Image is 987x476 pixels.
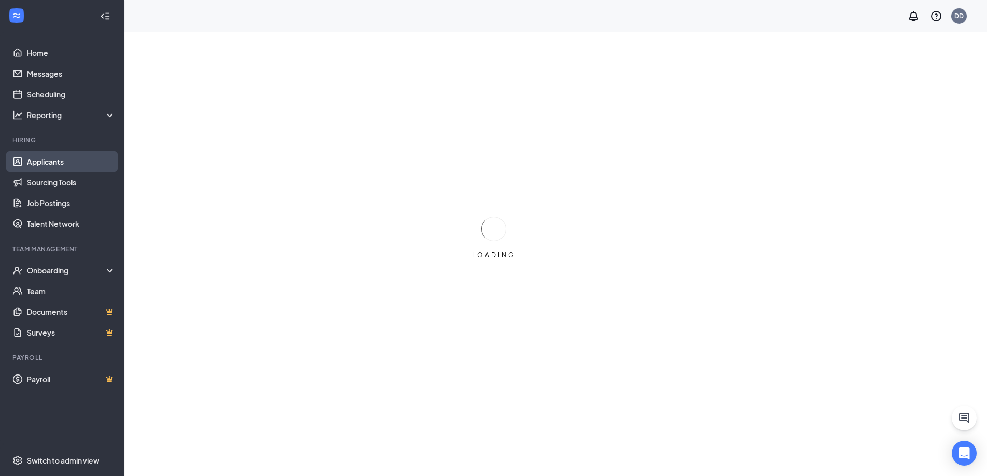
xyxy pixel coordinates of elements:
button: ChatActive [952,406,977,430]
div: Team Management [12,244,113,253]
div: Hiring [12,136,113,145]
div: LOADING [468,251,520,259]
div: Switch to admin view [27,455,99,466]
a: Messages [27,63,116,84]
a: DocumentsCrown [27,301,116,322]
svg: UserCheck [12,265,23,276]
svg: Notifications [907,10,920,22]
div: Onboarding [27,265,107,276]
a: Sourcing Tools [27,172,116,193]
a: Home [27,42,116,63]
a: Team [27,281,116,301]
a: PayrollCrown [27,369,116,390]
svg: Settings [12,455,23,466]
a: Job Postings [27,193,116,213]
a: Applicants [27,151,116,172]
svg: QuestionInfo [930,10,942,22]
svg: Analysis [12,110,23,120]
a: Talent Network [27,213,116,234]
div: Open Intercom Messenger [952,441,977,466]
a: Scheduling [27,84,116,105]
svg: Collapse [100,11,110,21]
div: Payroll [12,353,113,362]
div: Reporting [27,110,116,120]
a: SurveysCrown [27,322,116,343]
div: DD [954,11,964,20]
svg: WorkstreamLogo [11,10,22,21]
svg: ChatActive [958,412,970,424]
